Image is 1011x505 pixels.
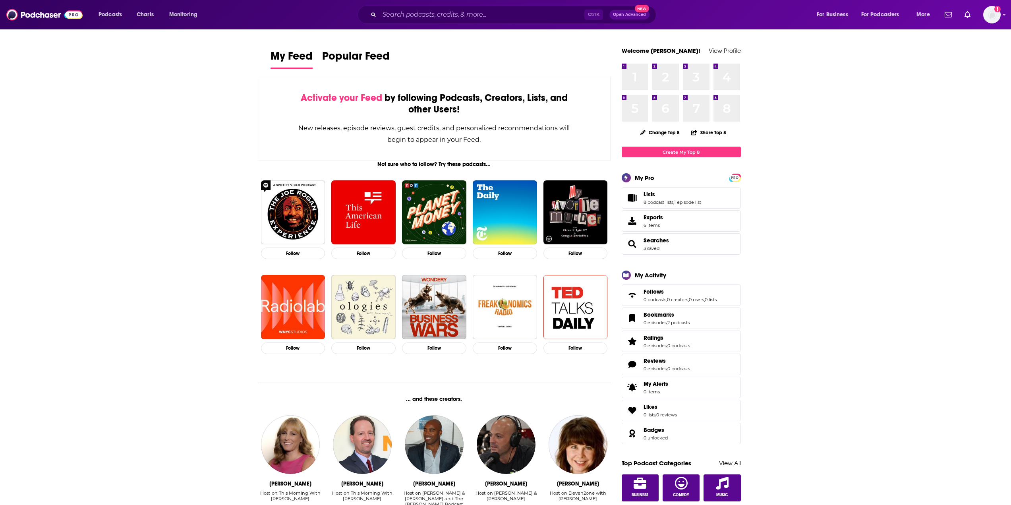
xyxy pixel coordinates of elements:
span: My Alerts [644,380,668,387]
a: Comedy [663,474,700,501]
span: 6 items [644,223,663,228]
button: Follow [473,342,537,354]
button: open menu [164,8,208,21]
button: open menu [911,8,940,21]
span: Music [716,493,728,497]
div: Tiki Barber [413,480,455,487]
a: Searches [624,238,640,250]
span: My Feed [271,49,313,68]
button: Follow [331,342,396,354]
button: Follow [331,248,396,259]
div: Host on Eleven2one with [PERSON_NAME] [545,490,611,501]
span: 0 items [644,389,668,395]
div: by following Podcasts, Creators, Lists, and other Users! [298,92,571,115]
span: Open Advanced [613,13,646,17]
a: Searches [644,237,669,244]
a: Show notifications dropdown [941,8,955,21]
a: Follows [624,290,640,301]
a: My Favorite Murder with Karen Kilgariff and Georgia Hardstark [543,180,608,245]
a: Lists [644,191,701,198]
div: Janice Wolfe [557,480,599,487]
a: View All [719,459,741,467]
a: Follows [644,288,717,295]
button: Show profile menu [983,6,1001,23]
span: More [916,9,930,20]
a: Radiolab [261,275,325,339]
img: Ologies with Alie Ward [331,275,396,339]
a: Top Podcast Categories [622,459,691,467]
a: 0 lists [705,297,717,302]
img: This American Life [331,180,396,245]
span: Monitoring [169,9,197,20]
button: Change Top 8 [636,128,685,137]
a: Exports [622,210,741,232]
button: open menu [856,8,911,21]
a: Brandon Tierney [477,415,535,474]
div: My Activity [635,271,666,279]
a: Podchaser - Follow, Share and Rate Podcasts [6,7,83,22]
div: Host on [PERSON_NAME] & [PERSON_NAME] [473,490,539,501]
a: Likes [644,403,677,410]
a: 0 unlocked [644,435,668,441]
img: Jennifer Kushinka [261,415,320,474]
button: Open AdvancedNew [609,10,650,19]
img: User Profile [983,6,1001,23]
div: Host on This Morning With [PERSON_NAME] [258,490,323,501]
a: 0 episodes [644,320,667,325]
span: New [635,5,649,12]
a: 0 reviews [656,412,677,418]
div: ... and these creators. [258,396,611,402]
a: Welcome [PERSON_NAME]! [622,47,700,54]
span: For Business [817,9,848,20]
span: Charts [137,9,154,20]
span: Reviews [622,354,741,375]
button: Follow [543,342,608,354]
span: , [688,297,689,302]
a: Charts [131,8,159,21]
input: Search podcasts, credits, & more... [379,8,584,21]
div: My Pro [635,174,654,182]
span: Exports [644,214,663,221]
a: Tiki Barber [405,415,464,474]
a: Badges [624,428,640,439]
span: My Alerts [624,382,640,393]
span: Logged in as gabrielle.gantz [983,6,1001,23]
div: Not sure who to follow? Try these podcasts... [258,161,611,168]
img: Planet Money [402,180,466,245]
span: Reviews [644,357,666,364]
a: Reviews [644,357,690,364]
span: , [673,199,674,205]
a: Ratings [624,336,640,347]
a: 0 episodes [644,343,667,348]
a: Bookmarks [624,313,640,324]
span: Exports [624,215,640,226]
div: Jennifer Kushinka [269,480,311,487]
a: 0 podcasts [667,343,690,348]
span: Bookmarks [644,311,674,318]
a: PRO [730,174,740,180]
img: Janice Wolfe [549,415,607,474]
a: 0 podcasts [644,297,666,302]
div: New releases, episode reviews, guest credits, and personalized recommendations will begin to appe... [298,122,571,145]
a: 0 lists [644,412,655,418]
span: Activate your Feed [301,92,382,104]
span: Lists [622,187,741,209]
a: 1 episode list [674,199,701,205]
span: , [666,297,667,302]
a: My Alerts [622,377,741,398]
img: Freakonomics Radio [473,275,537,339]
img: TED Talks Daily [543,275,608,339]
a: 0 episodes [644,366,667,371]
img: Gordon Deal [333,415,392,474]
a: Show notifications dropdown [961,8,974,21]
img: Business Wars [402,275,466,339]
img: The Joe Rogan Experience [261,180,325,245]
a: The Daily [473,180,537,245]
a: Ratings [644,334,690,341]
